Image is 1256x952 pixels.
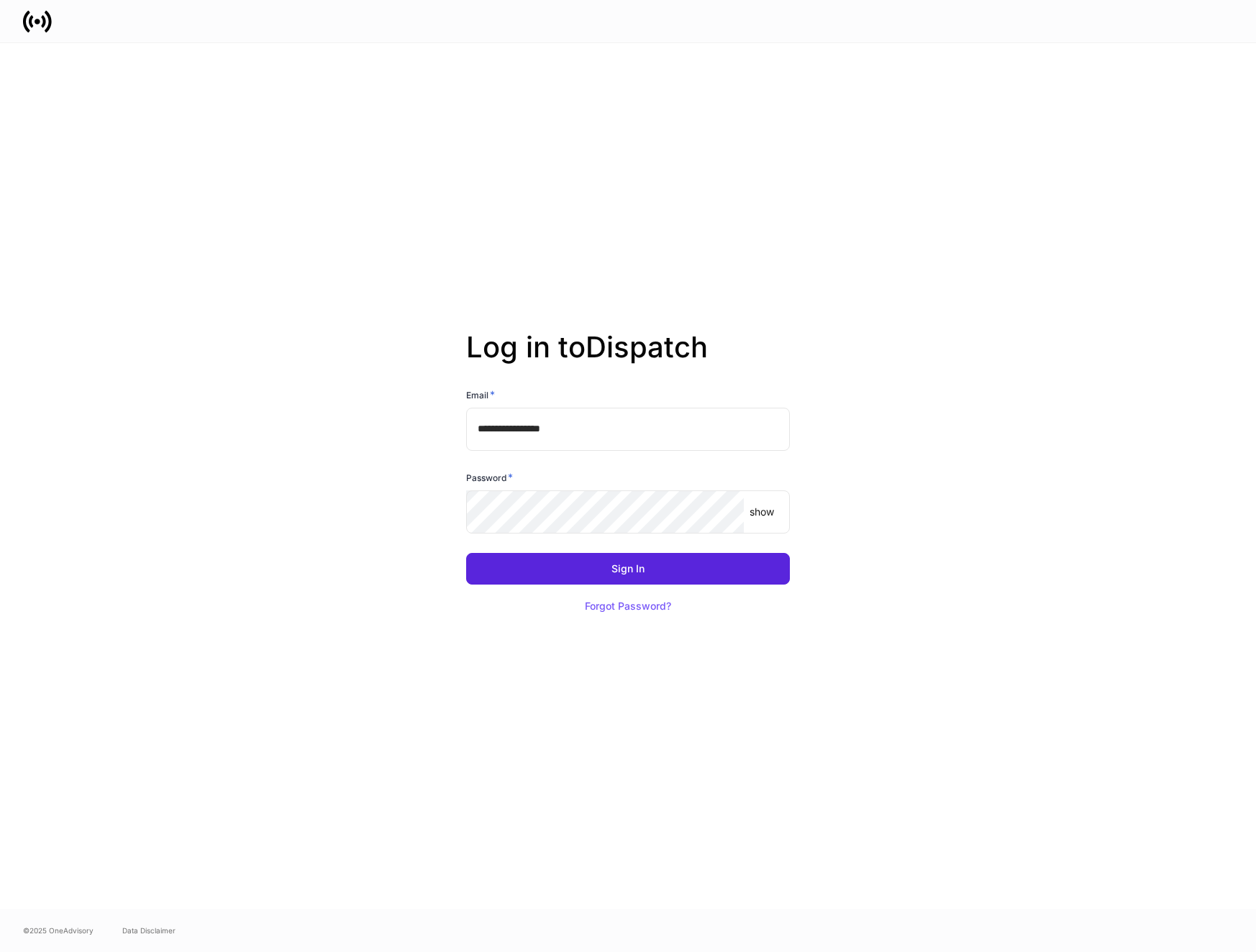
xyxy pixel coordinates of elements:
h6: Password [466,470,513,485]
button: Forgot Password? [567,590,689,622]
div: Sign In [611,564,645,574]
h6: Email [466,388,495,402]
div: Forgot Password? [585,601,671,611]
span: © 2025 OneAdvisory [23,925,94,936]
h2: Log in to Dispatch [466,330,790,388]
a: Data Disclaimer [122,925,176,936]
p: show [750,505,774,519]
button: Sign In [466,553,790,585]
